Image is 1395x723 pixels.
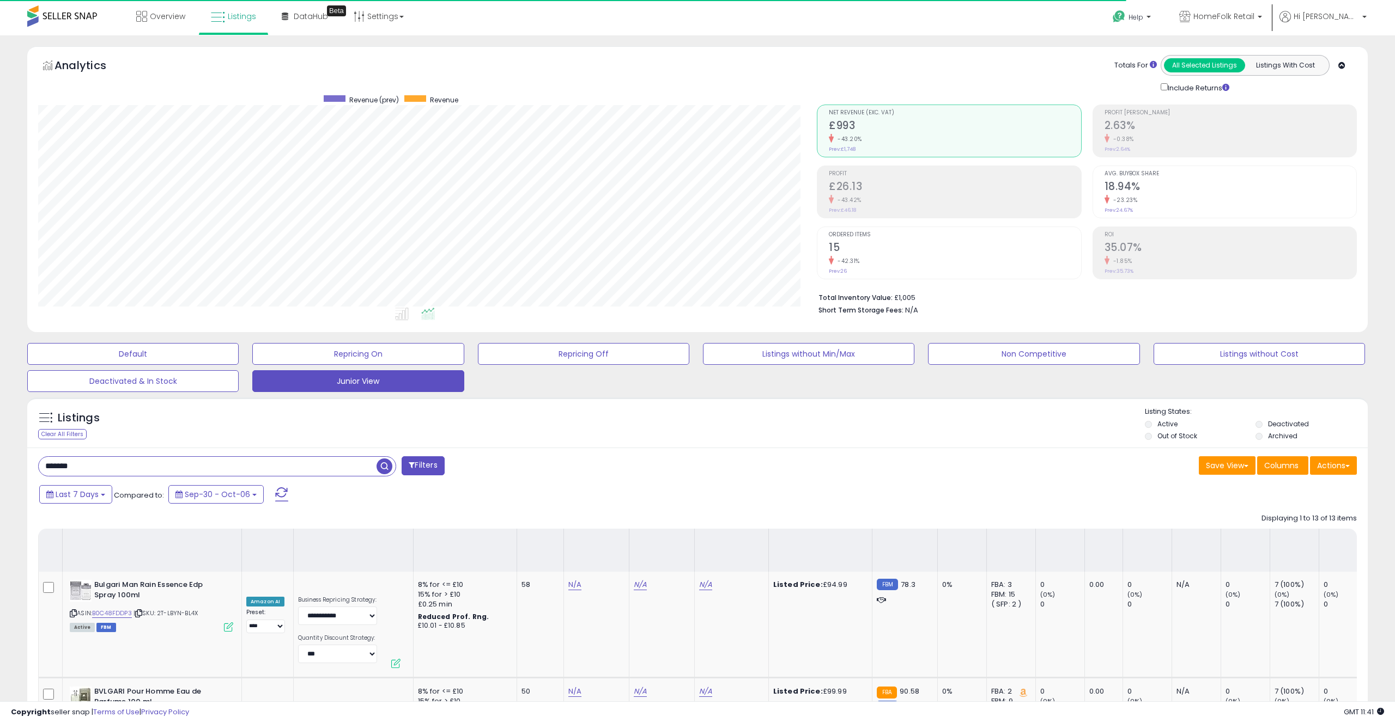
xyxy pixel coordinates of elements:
[1226,590,1241,599] small: (0%)
[327,5,346,16] div: Tooltip anchor
[114,490,164,500] span: Compared to:
[900,686,919,696] span: 90.58
[94,687,227,709] b: BVLGARI Pour Homme Eau de Parfume 100 ml
[402,456,444,475] button: Filters
[1105,232,1356,238] span: ROI
[1294,11,1359,22] span: Hi [PERSON_NAME]
[1105,146,1130,152] small: Prev: 2.64%
[298,634,377,642] label: Quantity Discount Strategy:
[1105,180,1356,195] h2: 18.94%
[699,686,712,697] a: N/A
[1324,590,1339,599] small: (0%)
[27,370,239,392] button: Deactivated & In Stock
[168,485,264,504] button: Sep-30 - Oct-06
[1268,419,1309,428] label: Deactivated
[568,686,581,697] a: N/A
[634,579,647,590] a: N/A
[521,687,555,696] div: 50
[1226,697,1241,706] small: (0%)
[568,579,581,590] a: N/A
[834,135,862,143] small: -43.20%
[1109,135,1134,143] small: -0.38%
[1257,456,1308,475] button: Columns
[150,11,185,22] span: Overview
[92,609,132,618] a: B0C48FDDP3
[294,11,328,22] span: DataHub
[942,580,978,590] div: 0%
[829,146,856,152] small: Prev: £1,748
[829,171,1081,177] span: Profit
[418,580,508,590] div: 8% for <= £10
[1127,580,1172,590] div: 0
[11,707,51,717] strong: Copyright
[141,707,189,717] a: Privacy Policy
[1324,599,1368,609] div: 0
[1105,207,1133,213] small: Prev: 24.67%
[418,590,508,599] div: 15% for > £10
[39,485,112,504] button: Last 7 Days
[418,599,508,609] div: £0.25 min
[1226,687,1270,696] div: 0
[829,241,1081,256] h2: 15
[928,343,1139,365] button: Non Competitive
[1112,10,1126,23] i: Get Help
[1040,599,1084,609] div: 0
[1109,257,1132,265] small: -1.85%
[818,305,903,315] b: Short Term Storage Fees:
[1275,580,1319,590] div: 7 (100%)
[1264,460,1299,471] span: Columns
[991,599,1027,609] div: ( SFP: 2 )
[829,119,1081,134] h2: £993
[1105,171,1356,177] span: Avg. Buybox Share
[27,343,239,365] button: Default
[834,196,862,204] small: -43.42%
[1279,11,1367,35] a: Hi [PERSON_NAME]
[96,623,116,632] span: FBM
[1261,513,1357,524] div: Displaying 1 to 13 of 13 items
[11,707,189,718] div: seller snap | |
[93,707,139,717] a: Terms of Use
[1089,580,1114,590] div: 0.00
[1114,60,1157,71] div: Totals For
[829,207,856,213] small: Prev: £46.18
[1268,431,1297,440] label: Archived
[1145,407,1368,417] p: Listing States:
[1344,707,1384,717] span: 2025-10-14 11:41 GMT
[298,596,377,604] label: Business Repricing Strategy:
[1105,241,1356,256] h2: 35.07%
[1245,58,1326,72] button: Listings With Cost
[521,580,555,590] div: 58
[252,370,464,392] button: Junior View
[1153,81,1242,94] div: Include Returns
[634,686,647,697] a: N/A
[829,232,1081,238] span: Ordered Items
[1176,687,1212,696] div: N/A
[1109,196,1138,204] small: -23.23%
[818,290,1349,303] li: £1,005
[1127,599,1172,609] div: 0
[1275,697,1290,706] small: (0%)
[1275,687,1319,696] div: 7 (100%)
[991,687,1027,696] div: FBA: 2
[70,623,95,632] span: All listings currently available for purchase on Amazon
[1226,580,1270,590] div: 0
[877,701,898,712] small: FBM
[1089,687,1114,696] div: 0.00
[834,257,860,265] small: -42.31%
[773,580,864,590] div: £94.99
[70,580,92,602] img: 41tboxRq8SL._SL40_.jpg
[430,95,458,105] span: Revenue
[1310,456,1357,475] button: Actions
[478,343,689,365] button: Repricing Off
[246,597,284,606] div: Amazon AI
[1275,590,1290,599] small: (0%)
[56,489,99,500] span: Last 7 Days
[829,268,847,274] small: Prev: 26
[349,95,399,105] span: Revenue (prev)
[94,580,227,603] b: Bulgari Man Rain Essence Edp Spray 100ml
[418,612,489,621] b: Reduced Prof. Rng.
[70,580,233,630] div: ASIN:
[773,687,864,696] div: £99.99
[773,686,823,696] b: Listed Price:
[38,429,87,439] div: Clear All Filters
